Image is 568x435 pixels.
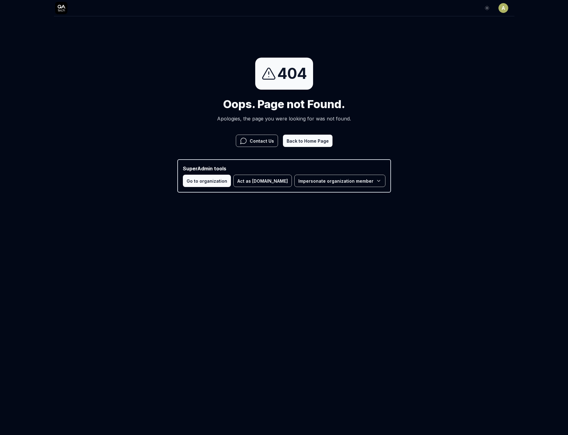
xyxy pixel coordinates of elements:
button: A [498,3,508,13]
button: Back to Home Page [283,135,332,147]
b: SuperAdmin tools [183,165,385,172]
button: Act as [DOMAIN_NAME] [233,175,292,187]
button: Contact Us [236,135,278,147]
h1: Oops. Page not Found. [177,96,391,112]
button: Go to organization [183,175,231,187]
button: Impersonate organization member [294,175,385,187]
span: 404 [277,63,307,85]
p: Apologies, the page you were looking for was not found. [177,115,391,122]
